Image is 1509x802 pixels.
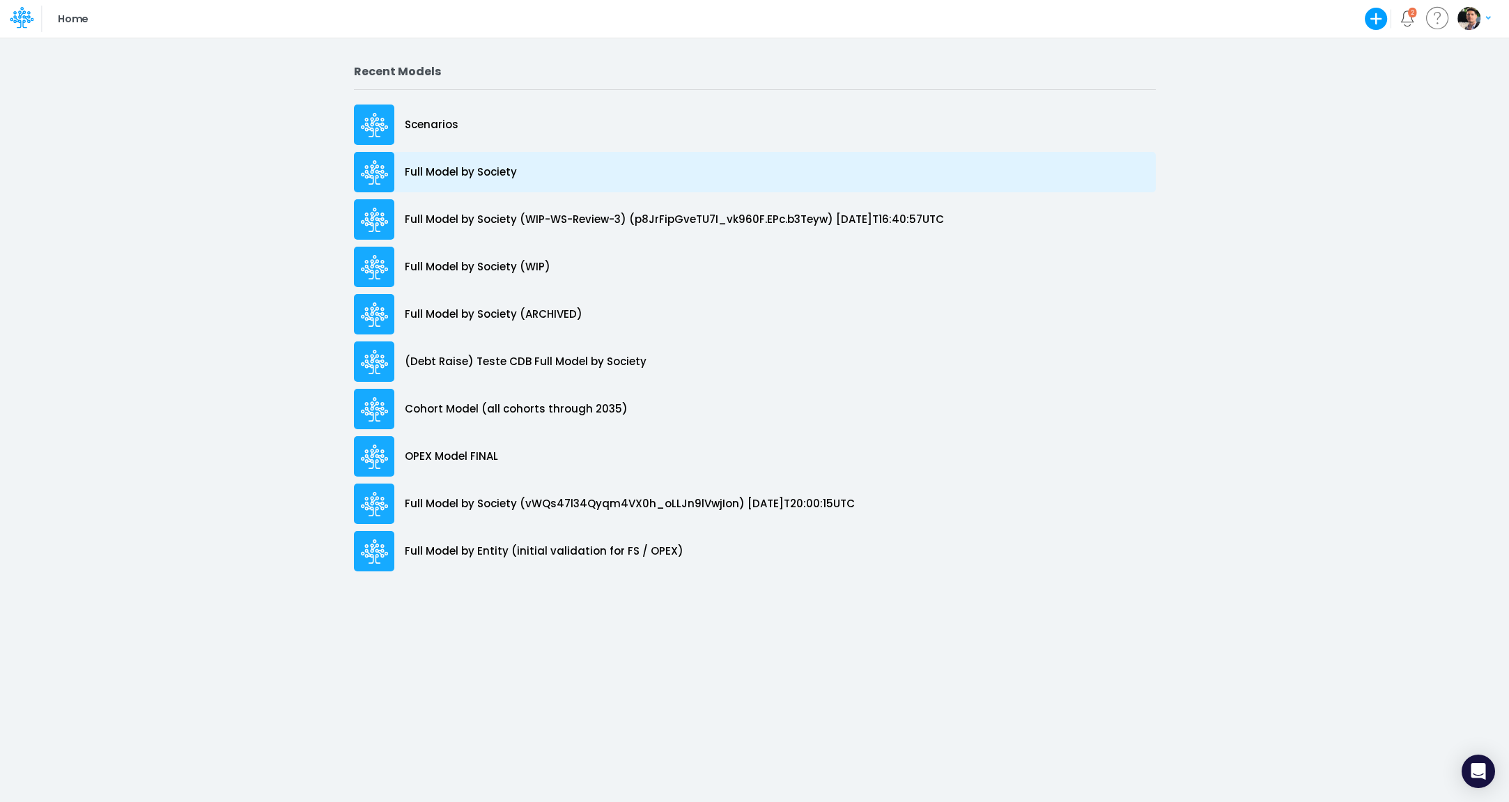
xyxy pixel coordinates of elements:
p: Full Model by Society (WIP) [405,259,550,275]
div: 2 unread items [1411,9,1414,15]
a: Full Model by Entity (initial validation for FS / OPEX) [354,527,1156,575]
p: Scenarios [405,117,458,133]
a: Scenarios [354,101,1156,148]
a: Full Model by Society (ARCHIVED) [354,291,1156,338]
p: (Debt Raise) Teste CDB Full Model by Society [405,354,647,370]
a: Full Model by Society [354,148,1156,196]
p: Home [58,11,88,26]
a: (Debt Raise) Teste CDB Full Model by Society [354,338,1156,385]
div: Open Intercom Messenger [1462,755,1495,788]
p: Full Model by Society (ARCHIVED) [405,307,582,323]
p: Full Model by Society (WIP-WS-Review-3) (p8JrFipGveTU7I_vk960F.EPc.b3Teyw) [DATE]T16:40:57UTC [405,212,944,228]
p: Full Model by Society (vWQs47l34Qyqm4VX0h_oLLJn9lVwjIon) [DATE]T20:00:15UTC [405,496,855,512]
p: Full Model by Entity (initial validation for FS / OPEX) [405,543,683,560]
a: Notifications [1400,10,1416,26]
h2: Recent Models [354,65,1156,78]
a: Cohort Model (all cohorts through 2035) [354,385,1156,433]
a: Full Model by Society (vWQs47l34Qyqm4VX0h_oLLJn9lVwjIon) [DATE]T20:00:15UTC [354,480,1156,527]
a: OPEX Model FINAL [354,433,1156,480]
a: Full Model by Society (WIP-WS-Review-3) (p8JrFipGveTU7I_vk960F.EPc.b3Teyw) [DATE]T16:40:57UTC [354,196,1156,243]
p: OPEX Model FINAL [405,449,498,465]
a: Full Model by Society (WIP) [354,243,1156,291]
p: Full Model by Society [405,164,517,180]
p: Cohort Model (all cohorts through 2035) [405,401,628,417]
